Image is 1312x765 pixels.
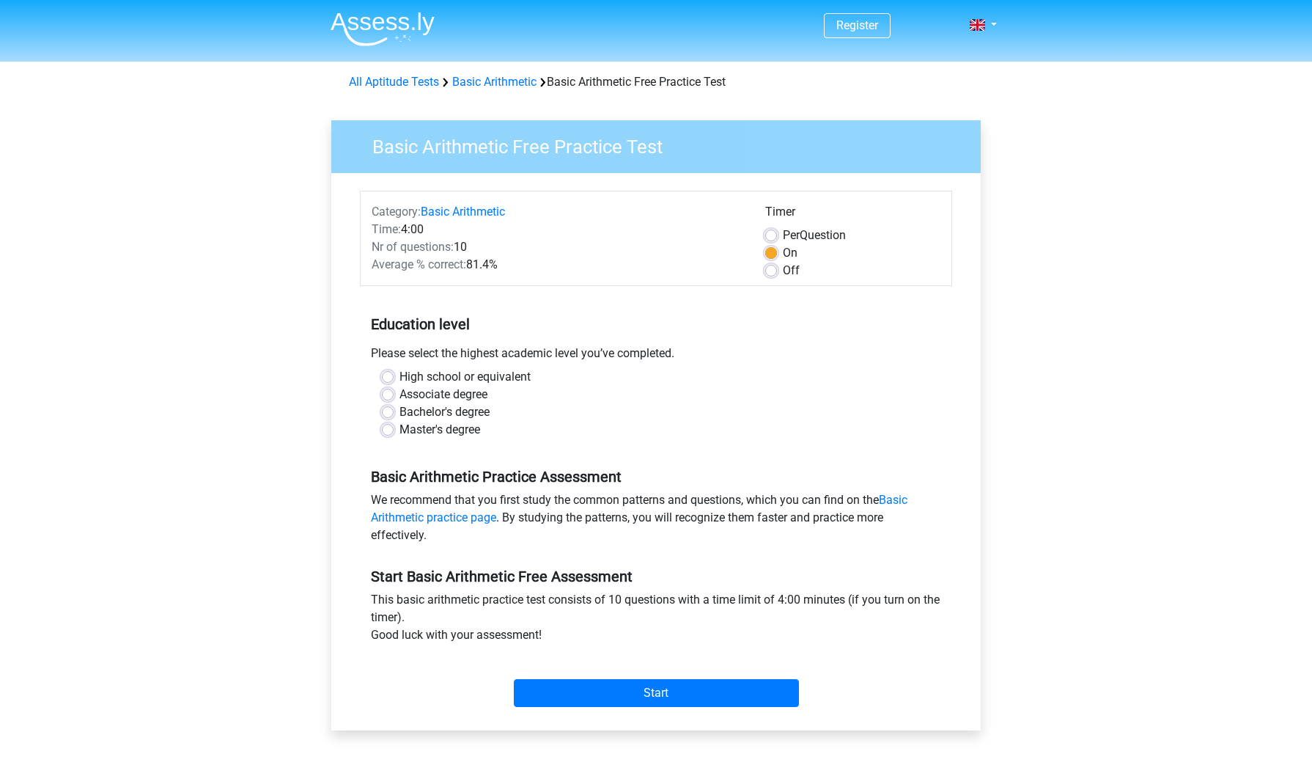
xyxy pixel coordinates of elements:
[783,262,800,279] label: Off
[399,403,490,421] label: Bachelor's degree
[349,75,439,89] a: All Aptitude Tests
[371,310,941,339] h5: Education level
[371,468,941,486] h5: Basic Arithmetic Practice Assessment
[355,130,970,158] h3: Basic Arithmetic Free Practice Test
[372,205,421,219] span: Category:
[783,227,846,244] label: Question
[360,345,952,368] div: Please select the highest academic level you’ve completed.
[361,221,754,238] div: 4:00
[783,244,797,262] label: On
[765,203,940,227] div: Timer
[331,12,435,46] img: Assessly
[836,18,878,32] a: Register
[360,491,952,550] div: We recommend that you first study the common patterns and questions, which you can find on the . ...
[343,73,969,91] div: Basic Arithmetic Free Practice Test
[361,256,754,274] div: 81.4%
[371,568,941,585] h5: Start Basic Arithmetic Free Assessment
[783,228,800,242] span: Per
[361,238,754,256] div: 10
[372,240,454,254] span: Nr of questions:
[360,591,952,650] div: This basic arithmetic practice test consists of 10 questions with a time limit of 4:00 minutes (i...
[372,222,401,236] span: Time:
[421,205,505,219] a: Basic Arithmetic
[399,368,531,386] label: High school or equivalent
[399,386,487,403] label: Associate degree
[452,75,537,89] a: Basic Arithmetic
[399,421,480,439] label: Master's degree
[372,257,466,271] span: Average % correct:
[514,679,799,707] input: Start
